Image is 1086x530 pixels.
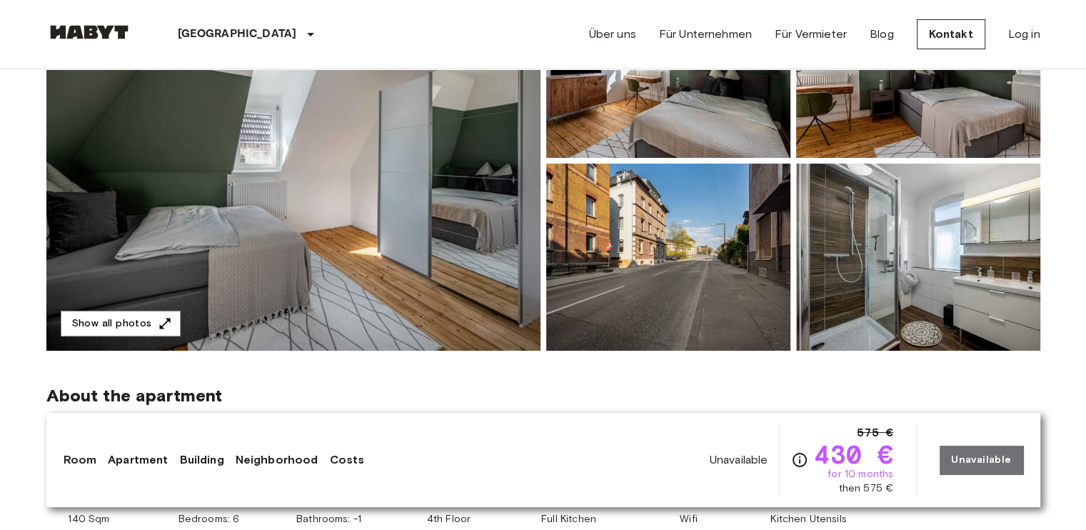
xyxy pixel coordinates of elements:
a: Über uns [589,26,636,43]
span: Bedrooms: 6 [179,512,240,526]
a: Blog [870,26,894,43]
a: Für Vermieter [775,26,847,43]
span: Wifi [680,512,698,526]
img: Picture of unit DE-09-016-001-03HF [796,164,1040,351]
img: Habyt [46,25,132,39]
span: About the apartment [46,385,223,406]
svg: Check cost overview for full price breakdown. Please note that discounts apply to new joiners onl... [791,451,808,469]
span: Bathrooms: -1 [296,512,361,526]
a: Room [64,451,97,469]
img: Picture of unit DE-09-016-001-03HF [546,164,790,351]
a: Apartment [108,451,168,469]
a: Für Unternehmen [659,26,752,43]
a: Neighborhood [236,451,318,469]
a: Costs [329,451,364,469]
span: for 10 months [828,467,893,481]
span: 4th Floor [427,512,471,526]
span: Kitchen Utensils [770,512,846,526]
button: Show all photos [61,311,181,337]
span: then 575 € [839,481,894,496]
a: Building [179,451,223,469]
span: 140 Sqm [68,512,109,526]
span: Full Kitchen [541,512,596,526]
span: 575 € [857,424,893,441]
a: Kontakt [917,19,985,49]
p: [GEOGRAPHIC_DATA] [178,26,297,43]
span: Unavailable [710,452,768,468]
a: Log in [1008,26,1040,43]
span: 430 € [814,441,893,467]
